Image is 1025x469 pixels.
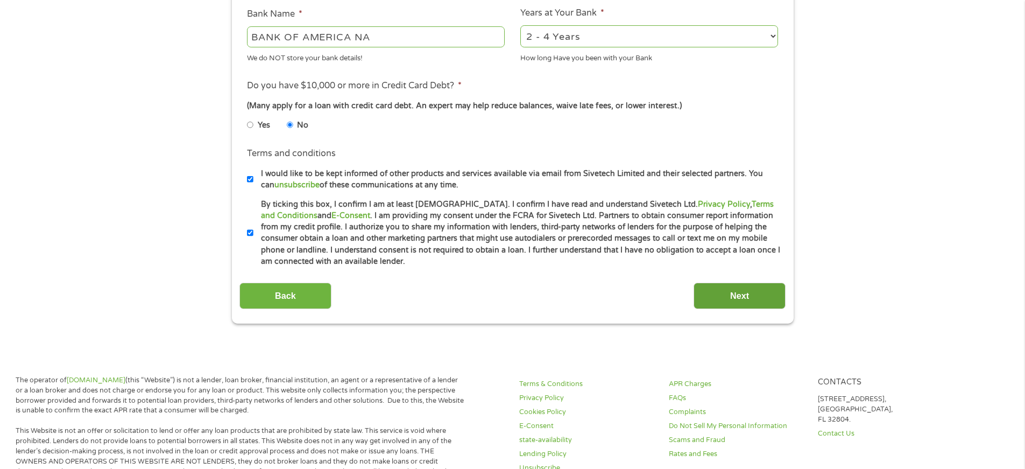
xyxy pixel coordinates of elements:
[519,379,656,389] a: Terms & Conditions
[669,407,805,417] a: Complaints
[274,180,320,190] a: unsubscribe
[258,120,270,131] label: Yes
[247,148,336,159] label: Terms and conditions
[818,394,955,425] p: [STREET_ADDRESS], [GEOGRAPHIC_DATA], FL 32804.
[331,211,370,220] a: E-Consent
[297,120,308,131] label: No
[519,393,656,403] a: Privacy Policy
[669,379,805,389] a: APR Charges
[694,283,786,309] input: Next
[247,80,462,92] label: Do you have $10,000 or more in Credit Card Debt?
[520,8,604,19] label: Years at Your Bank
[669,393,805,403] a: FAQs
[247,100,777,112] div: (Many apply for a loan with credit card debt. An expert may help reduce balances, waive late fees...
[519,421,656,431] a: E-Consent
[519,407,656,417] a: Cookies Policy
[669,449,805,459] a: Rates and Fees
[16,375,464,416] p: The operator of (this “Website”) is not a lender, loan broker, financial institution, an agent or...
[519,449,656,459] a: Lending Policy
[261,200,774,220] a: Terms and Conditions
[669,435,805,445] a: Scams and Fraud
[669,421,805,431] a: Do Not Sell My Personal Information
[247,49,505,64] div: We do NOT store your bank details!
[698,200,750,209] a: Privacy Policy
[253,199,781,268] label: By ticking this box, I confirm I am at least [DEMOGRAPHIC_DATA]. I confirm I have read and unders...
[520,49,778,64] div: How long Have you been with your Bank
[247,9,302,20] label: Bank Name
[67,376,125,384] a: [DOMAIN_NAME]
[818,429,955,439] a: Contact Us
[253,168,781,191] label: I would like to be kept informed of other products and services available via email from Sivetech...
[239,283,331,309] input: Back
[519,435,656,445] a: state-availability
[818,377,955,388] h4: Contacts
